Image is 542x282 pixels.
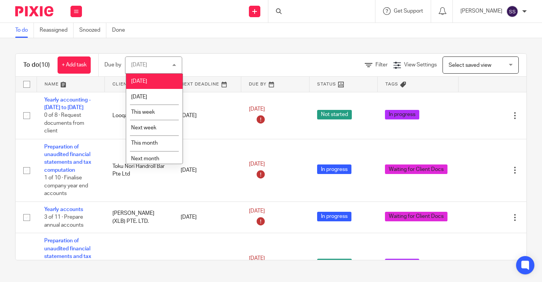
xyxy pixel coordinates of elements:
a: Done [112,23,131,38]
span: Waiting for Client Docs [385,164,447,174]
span: Filter [375,62,388,68]
span: In progress [317,212,351,221]
p: [PERSON_NAME] [460,7,502,15]
td: Toku Nori Handroll Bar Pte Ltd [105,139,173,201]
span: Tags [385,82,398,86]
span: [DATE] [131,94,147,100]
a: Yearly accounting - [DATE] to [DATE] [44,97,91,110]
span: [DATE] [131,79,147,84]
span: [DATE] [249,161,265,167]
span: Not started [317,259,352,268]
span: [DATE] [249,256,265,261]
span: This month [131,140,158,146]
span: Select saved view [449,63,491,68]
td: [PERSON_NAME] (XLB) PTE. LTD. [105,201,173,233]
span: This week [131,110,155,115]
span: View Settings [404,62,437,68]
img: Pixie [15,6,53,16]
span: Get Support [394,8,423,14]
a: + Add task [58,56,91,74]
span: In progress [385,110,419,119]
span: 0 of 8 · Request documents from client [44,113,84,134]
span: Waiting for Client Docs [385,212,447,221]
img: svg%3E [506,5,518,18]
span: 1 of 10 · Finalise company year end accounts [44,175,88,196]
a: Preparation of unaudited financial statements and tax computation [44,238,91,267]
td: Looqal Pte Ltd [105,92,173,139]
a: Reassigned [40,23,74,38]
span: 3 of 11 · Prepare annual accounts [44,214,83,228]
div: [DATE] [131,62,147,68]
span: (10) [39,62,50,68]
a: Preparation of unaudited financial statements and tax computation [44,144,91,173]
span: Next week [131,125,156,131]
span: In progress [317,164,351,174]
span: [DATE] [249,107,265,112]
td: [DATE] [173,92,241,139]
h1: To do [23,61,50,69]
span: In progress [385,259,419,268]
span: [DATE] [249,209,265,214]
span: Next month [131,156,159,161]
a: To do [15,23,34,38]
span: Not started [317,110,352,119]
td: [DATE] [173,201,241,233]
a: Yearly accounts [44,207,83,212]
a: Snoozed [79,23,106,38]
p: Due by [104,61,121,69]
td: [DATE] [173,139,241,201]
